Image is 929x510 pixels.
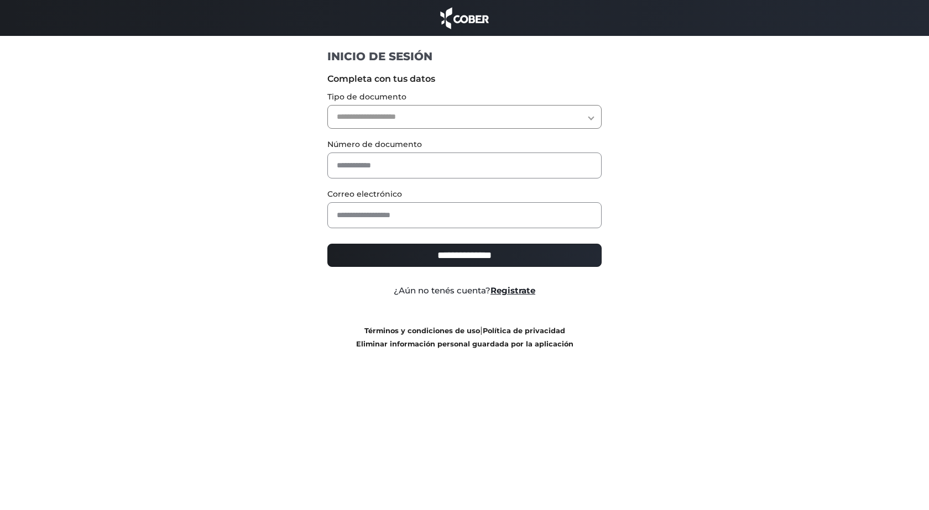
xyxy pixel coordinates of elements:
label: Correo electrónico [327,188,602,200]
a: Política de privacidad [483,327,565,335]
a: Registrate [490,285,535,296]
a: Términos y condiciones de uso [364,327,480,335]
label: Completa con tus datos [327,72,602,86]
img: cober_marca.png [437,6,492,30]
label: Tipo de documento [327,91,602,103]
div: | [319,324,610,350]
h1: INICIO DE SESIÓN [327,49,602,64]
div: ¿Aún no tenés cuenta? [319,285,610,297]
a: Eliminar información personal guardada por la aplicación [356,340,573,348]
label: Número de documento [327,139,602,150]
